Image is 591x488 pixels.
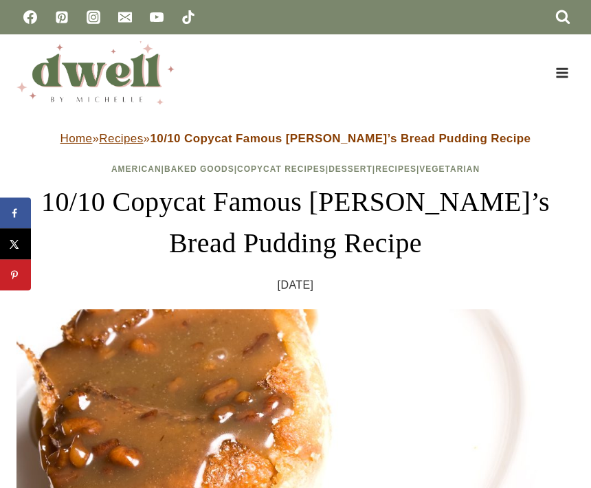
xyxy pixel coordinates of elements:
[16,3,44,31] a: Facebook
[60,132,531,145] span: » »
[551,5,575,29] button: View Search Form
[16,181,575,264] h1: 10/10 Copycat Famous [PERSON_NAME]’s Bread Pudding Recipe
[99,132,143,145] a: Recipes
[143,3,170,31] a: YouTube
[237,164,326,174] a: Copycat Recipes
[111,164,161,174] a: American
[419,164,480,174] a: Vegetarian
[328,164,372,174] a: Dessert
[48,3,76,31] a: Pinterest
[278,275,314,296] time: [DATE]
[60,132,93,145] a: Home
[16,41,175,104] img: DWELL by michelle
[549,62,575,83] button: Open menu
[80,3,107,31] a: Instagram
[164,164,234,174] a: Baked Goods
[175,3,202,31] a: TikTok
[111,3,139,31] a: Email
[111,164,480,174] span: | | | | |
[150,132,531,145] strong: 10/10 Copycat Famous [PERSON_NAME]’s Bread Pudding Recipe
[375,164,416,174] a: Recipes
